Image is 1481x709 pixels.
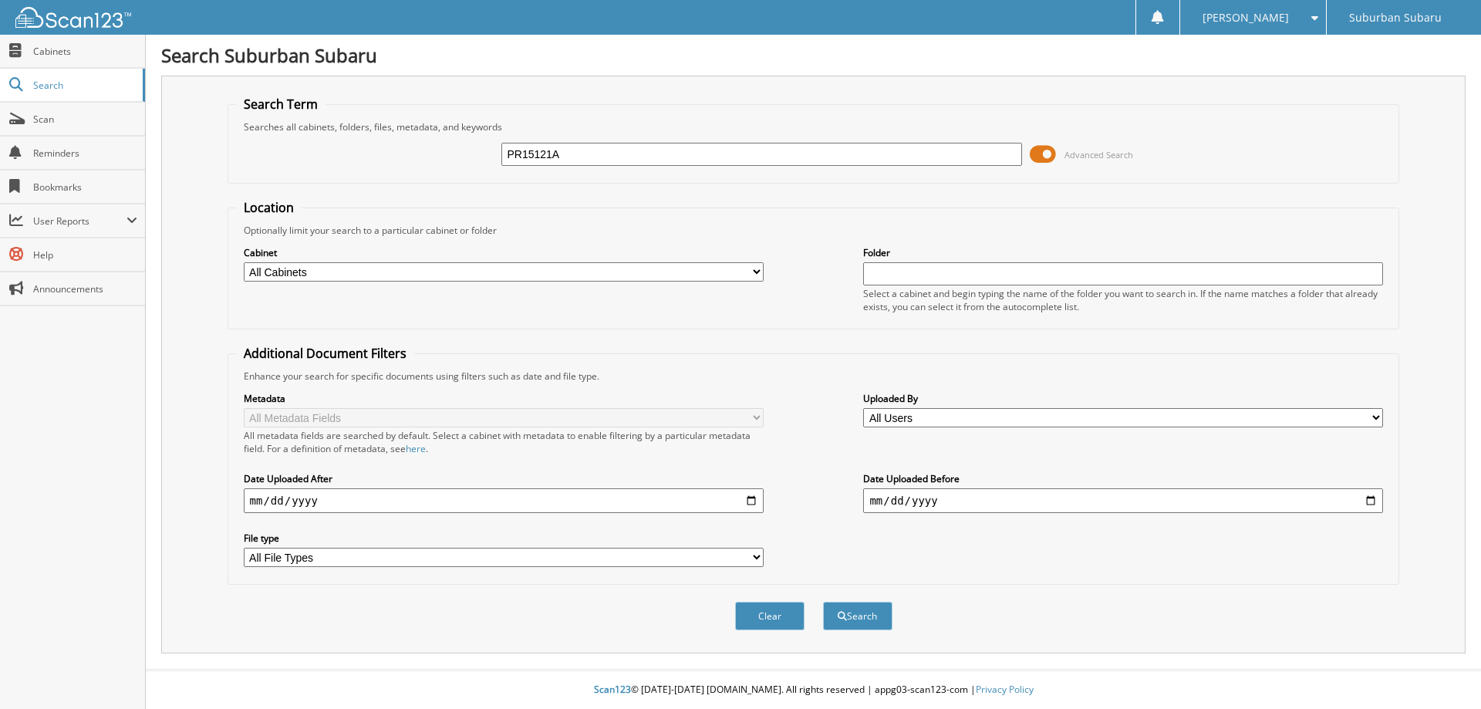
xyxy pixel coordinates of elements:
div: Optionally limit your search to a particular cabinet or folder [236,224,1392,237]
a: here [406,442,426,455]
a: Privacy Policy [976,683,1034,696]
legend: Location [236,199,302,216]
button: Clear [735,602,805,630]
input: end [863,488,1383,513]
span: [PERSON_NAME] [1203,13,1289,22]
div: Searches all cabinets, folders, files, metadata, and keywords [236,120,1392,133]
label: Date Uploaded After [244,472,764,485]
label: Cabinet [244,246,764,259]
span: Suburban Subaru [1349,13,1442,22]
span: Announcements [33,282,137,295]
label: File type [244,532,764,545]
span: Scan [33,113,137,126]
label: Metadata [244,392,764,405]
label: Folder [863,246,1383,259]
span: Help [33,248,137,262]
div: Select a cabinet and begin typing the name of the folder you want to search in. If the name match... [863,287,1383,313]
span: Search [33,79,135,92]
span: User Reports [33,214,127,228]
span: Scan123 [594,683,631,696]
legend: Additional Document Filters [236,345,414,362]
span: Reminders [33,147,137,160]
div: Enhance your search for specific documents using filters such as date and file type. [236,370,1392,383]
label: Uploaded By [863,392,1383,405]
input: start [244,488,764,513]
span: Advanced Search [1064,149,1133,160]
div: © [DATE]-[DATE] [DOMAIN_NAME]. All rights reserved | appg03-scan123-com | [146,671,1481,709]
iframe: Chat Widget [1404,635,1481,709]
legend: Search Term [236,96,326,113]
span: Cabinets [33,45,137,58]
label: Date Uploaded Before [863,472,1383,485]
span: Bookmarks [33,181,137,194]
img: scan123-logo-white.svg [15,7,131,28]
div: All metadata fields are searched by default. Select a cabinet with metadata to enable filtering b... [244,429,764,455]
h1: Search Suburban Subaru [161,42,1466,68]
button: Search [823,602,892,630]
